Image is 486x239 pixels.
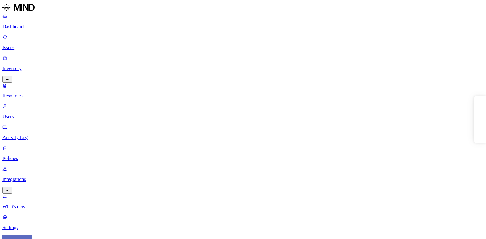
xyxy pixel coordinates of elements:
a: Issues [2,34,484,50]
a: Users [2,104,484,119]
a: What's new [2,194,484,210]
p: Dashboard [2,24,484,29]
a: Dashboard [2,14,484,29]
p: What's new [2,204,484,210]
a: MIND [2,2,484,14]
p: Resources [2,93,484,99]
a: Settings [2,214,484,230]
a: Activity Log [2,124,484,140]
img: MIND [2,2,35,12]
p: Policies [2,156,484,161]
a: Policies [2,145,484,161]
p: Activity Log [2,135,484,140]
p: Inventory [2,66,484,71]
p: Settings [2,225,484,230]
a: Inventory [2,55,484,82]
p: Integrations [2,177,484,182]
a: Resources [2,83,484,99]
p: Issues [2,45,484,50]
p: Users [2,114,484,119]
a: Integrations [2,166,484,193]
